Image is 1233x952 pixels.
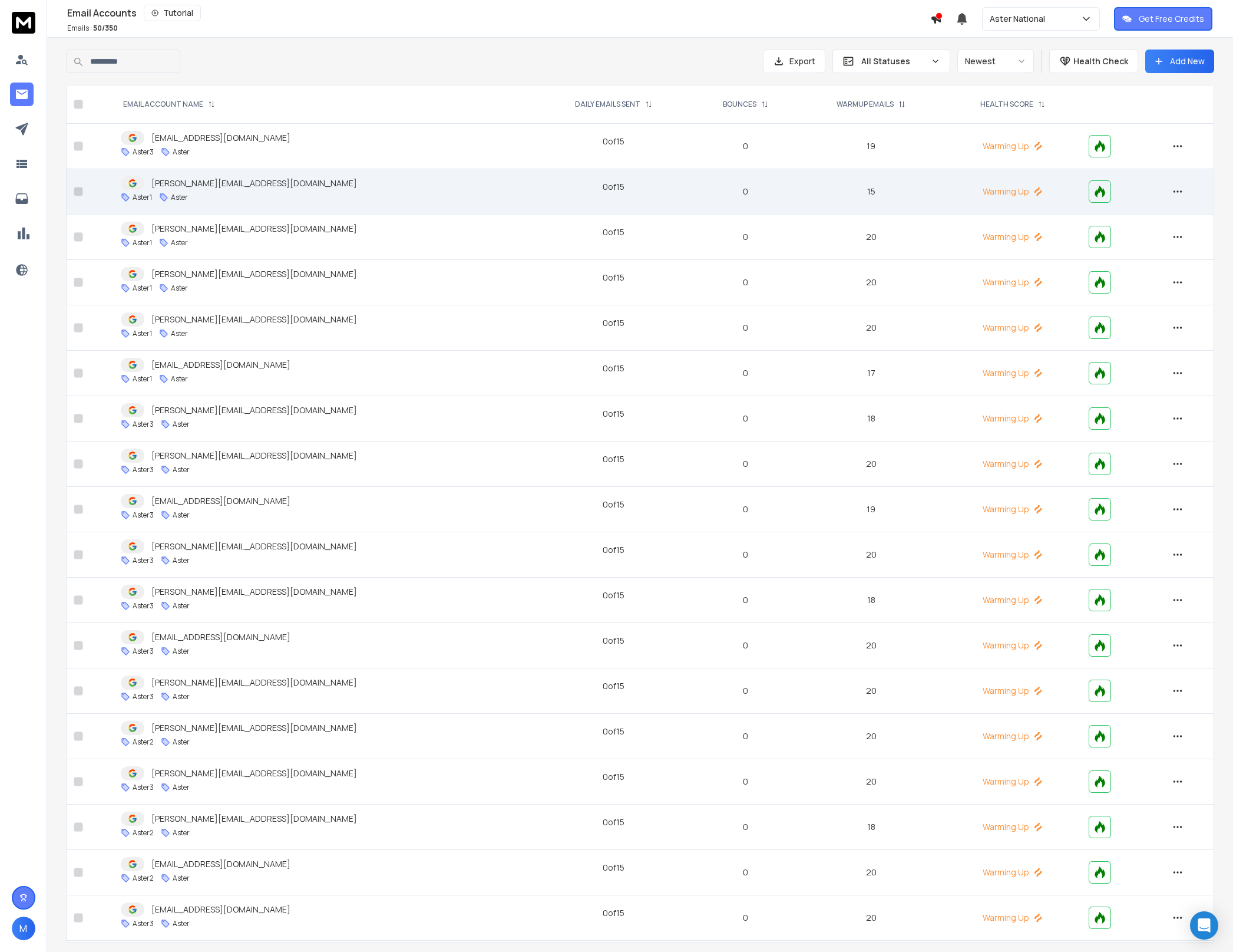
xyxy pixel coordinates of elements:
p: Aster [173,147,190,157]
p: Warming Up [950,912,1074,924]
p: Warming Up [950,276,1074,288]
div: 0 of 15 [603,453,624,465]
p: [PERSON_NAME][EMAIL_ADDRESS][DOMAIN_NAME] [151,767,357,779]
p: Warming Up [950,458,1074,470]
button: M [12,917,35,940]
p: Aster3 [133,510,154,520]
div: 0 of 15 [603,907,624,919]
p: Aster [173,420,190,429]
p: BOUNCES [723,100,756,109]
td: 20 [799,623,944,668]
p: 0 [700,186,792,197]
p: Aster1 [133,329,152,338]
p: Warming Up [950,322,1074,334]
p: Warming Up [950,231,1074,243]
div: EMAIL ACCOUNT NAME [123,100,215,109]
td: 18 [799,396,944,442]
div: 0 of 15 [603,317,624,329]
p: 0 [700,549,792,561]
p: Aster2 [133,874,154,883]
p: Aster [173,737,190,747]
p: Aster2 [133,737,154,747]
p: Warming Up [950,640,1074,651]
p: [PERSON_NAME][EMAIL_ADDRESS][DOMAIN_NAME] [151,223,357,235]
p: Aster3 [133,783,154,792]
div: 0 of 15 [603,862,624,874]
p: 0 [700,594,792,606]
p: All Statuses [861,55,926,67]
td: 19 [799,487,944,532]
p: 0 [700,867,792,878]
td: 18 [799,805,944,850]
p: Aster National [990,13,1050,25]
button: Tutorial [144,5,201,21]
p: Aster [173,919,190,928]
p: Warming Up [950,776,1074,788]
p: Aster [173,783,190,792]
div: 0 of 15 [603,726,624,737]
p: [PERSON_NAME][EMAIL_ADDRESS][DOMAIN_NAME] [151,586,357,598]
p: Aster [173,647,190,656]
span: 50 / 350 [93,23,118,33]
p: Warming Up [950,140,1074,152]
p: Aster [171,284,188,293]
p: Aster [171,329,188,338]
td: 20 [799,850,944,895]
p: Aster3 [133,465,154,475]
p: 0 [700,503,792,515]
div: 0 of 15 [603,635,624,647]
div: 0 of 15 [603,272,624,284]
p: Aster3 [133,692,154,701]
div: 0 of 15 [603,226,624,238]
p: Warming Up [950,867,1074,878]
p: [PERSON_NAME][EMAIL_ADDRESS][DOMAIN_NAME] [151,813,357,825]
p: [EMAIL_ADDRESS][DOMAIN_NAME] [151,904,290,915]
p: Health Check [1073,55,1128,67]
p: Aster3 [133,420,154,429]
div: 0 of 15 [603,181,624,193]
p: Warming Up [950,594,1074,606]
p: Warming Up [950,730,1074,742]
div: 0 of 15 [603,771,624,783]
p: 0 [700,458,792,470]
td: 20 [799,668,944,714]
td: 20 [799,714,944,759]
p: 0 [700,322,792,334]
p: Warming Up [950,685,1074,697]
p: Aster [173,828,190,838]
div: 0 of 15 [603,363,624,374]
td: 20 [799,895,944,941]
p: Aster3 [133,556,154,565]
p: Aster1 [133,238,152,248]
p: Warming Up [950,186,1074,197]
p: Emails : [67,24,118,33]
p: Aster [173,692,190,701]
p: 0 [700,821,792,833]
button: Newest [957,50,1034,73]
p: 0 [700,912,792,924]
p: [PERSON_NAME][EMAIL_ADDRESS][DOMAIN_NAME] [151,177,357,189]
div: Email Accounts [67,5,930,21]
p: 0 [700,276,792,288]
p: WARMUP EMAILS [837,100,894,109]
td: 20 [799,260,944,305]
p: Aster [173,874,190,883]
p: 0 [700,776,792,788]
p: 0 [700,413,792,424]
p: Get Free Credits [1139,13,1204,25]
p: Aster3 [133,647,154,656]
p: [EMAIL_ADDRESS][DOMAIN_NAME] [151,495,290,507]
button: Health Check [1049,50,1138,73]
p: Aster3 [133,601,154,611]
p: [EMAIL_ADDRESS][DOMAIN_NAME] [151,631,290,643]
p: Warming Up [950,821,1074,833]
p: Aster [173,465,190,475]
td: 15 [799,169,944,215]
p: Aster [173,601,190,611]
p: [PERSON_NAME][EMAIL_ADDRESS][DOMAIN_NAME] [151,541,357,552]
p: Aster2 [133,828,154,838]
p: Warming Up [950,503,1074,515]
button: Export [763,50,825,73]
td: 19 [799,124,944,169]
